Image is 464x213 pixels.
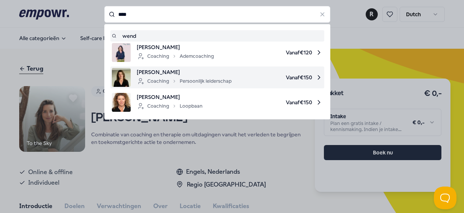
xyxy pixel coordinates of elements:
div: Coaching Ademcoaching [137,52,214,61]
span: [PERSON_NAME] [137,43,214,51]
a: wend [112,32,323,40]
span: Vanaf € 120 [220,43,323,62]
span: [PERSON_NAME] [137,93,203,101]
span: Vanaf € 150 [209,93,323,112]
img: product image [112,93,131,112]
img: product image [112,68,131,87]
a: product image[PERSON_NAME]CoachingLoopbaanVanaf€150 [112,93,323,112]
a: product image[PERSON_NAME]CoachingPersoonlijk leiderschapVanaf€150 [112,68,323,87]
img: product image [112,43,131,62]
span: [PERSON_NAME] [137,68,232,76]
input: Search for products, categories or subcategories [104,6,330,23]
iframe: Help Scout Beacon - Open [434,187,456,209]
div: Coaching Loopbaan [137,102,203,111]
span: Vanaf € 150 [238,68,323,87]
a: product image[PERSON_NAME]CoachingAdemcoachingVanaf€120 [112,43,323,62]
div: Coaching Persoonlijk leiderschap [137,77,232,86]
